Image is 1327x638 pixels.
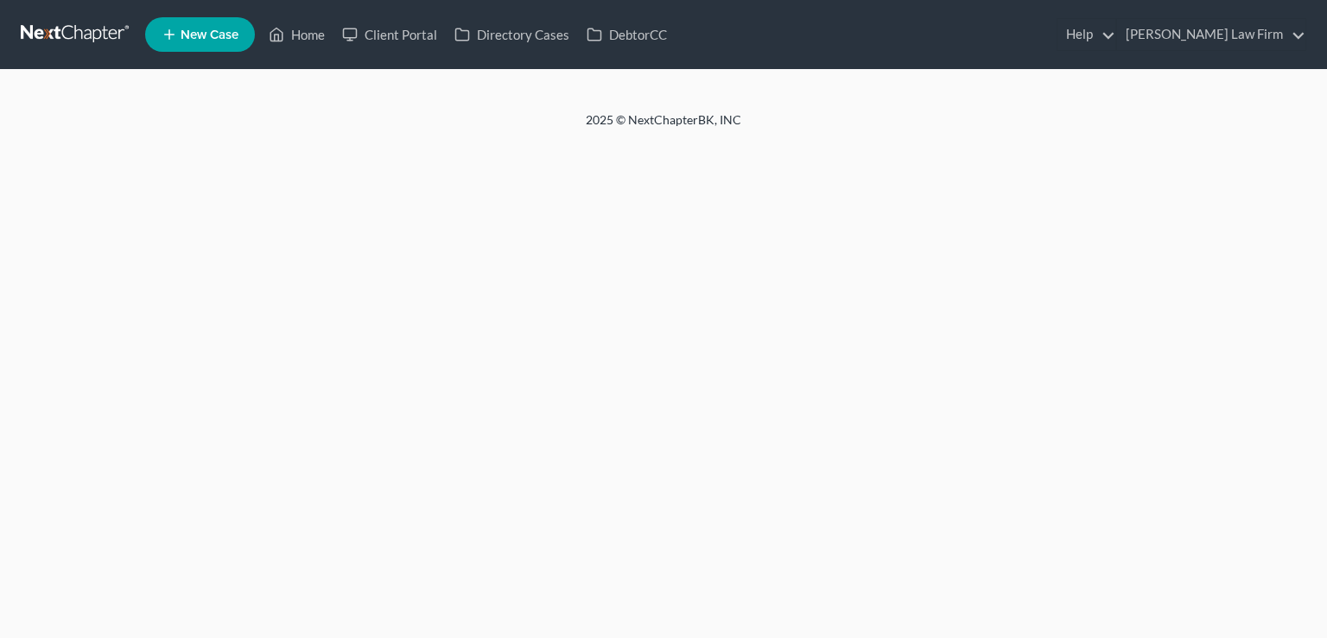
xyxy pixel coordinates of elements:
a: Help [1057,19,1115,50]
a: Directory Cases [446,19,578,50]
a: [PERSON_NAME] Law Firm [1117,19,1305,50]
new-legal-case-button: New Case [145,17,255,52]
a: DebtorCC [578,19,676,50]
a: Client Portal [333,19,446,50]
a: Home [260,19,333,50]
div: 2025 © NextChapterBK, INC [171,111,1156,142]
